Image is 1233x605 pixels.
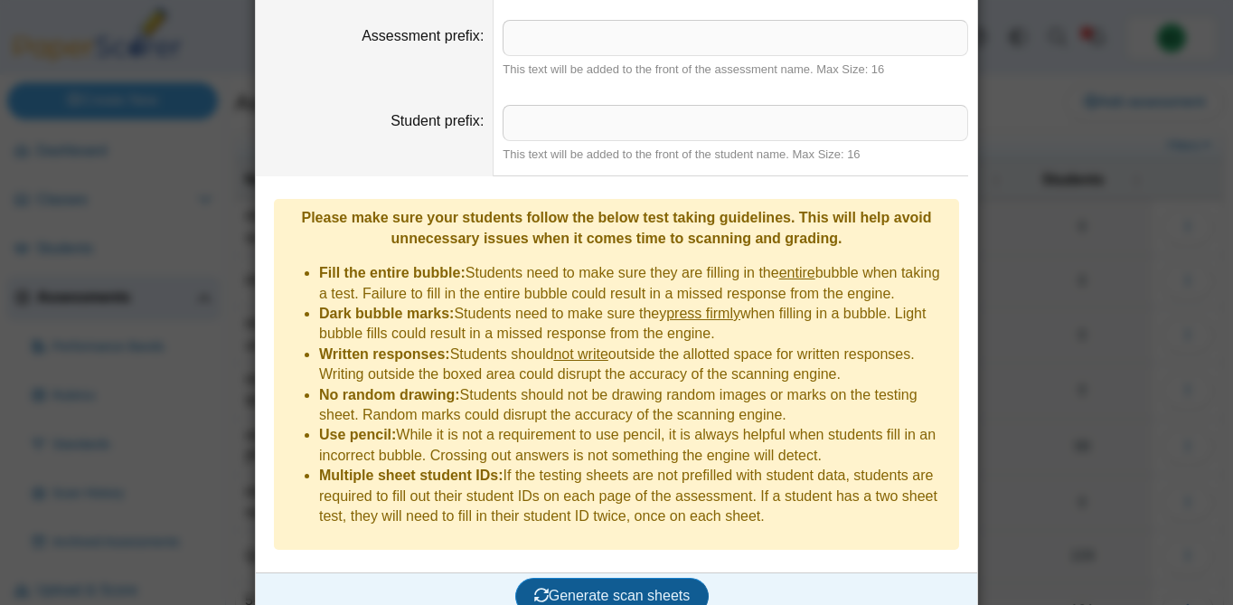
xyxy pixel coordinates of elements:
[319,387,460,402] b: No random drawing:
[319,468,504,483] b: Multiple sheet student IDs:
[553,346,607,362] u: not write
[319,304,950,345] li: Students need to make sure they when filling in a bubble. Light bubble fills could result in a mi...
[391,113,484,128] label: Student prefix
[319,345,950,385] li: Students should outside the allotted space for written responses. Writing outside the boxed area ...
[319,425,950,466] li: While it is not a requirement to use pencil, it is always helpful when students fill in an incorr...
[503,147,968,163] div: This text will be added to the front of the student name. Max Size: 16
[319,263,950,304] li: Students need to make sure they are filling in the bubble when taking a test. Failure to fill in ...
[301,210,931,245] b: Please make sure your students follow the below test taking guidelines. This will help avoid unne...
[319,306,454,321] b: Dark bubble marks:
[319,385,950,426] li: Students should not be drawing random images or marks on the testing sheet. Random marks could di...
[319,427,396,442] b: Use pencil:
[319,346,450,362] b: Written responses:
[779,265,815,280] u: entire
[503,61,968,78] div: This text will be added to the front of the assessment name. Max Size: 16
[534,588,691,603] span: Generate scan sheets
[362,28,484,43] label: Assessment prefix
[666,306,740,321] u: press firmly
[319,466,950,526] li: If the testing sheets are not prefilled with student data, students are required to fill out thei...
[319,265,466,280] b: Fill the entire bubble:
